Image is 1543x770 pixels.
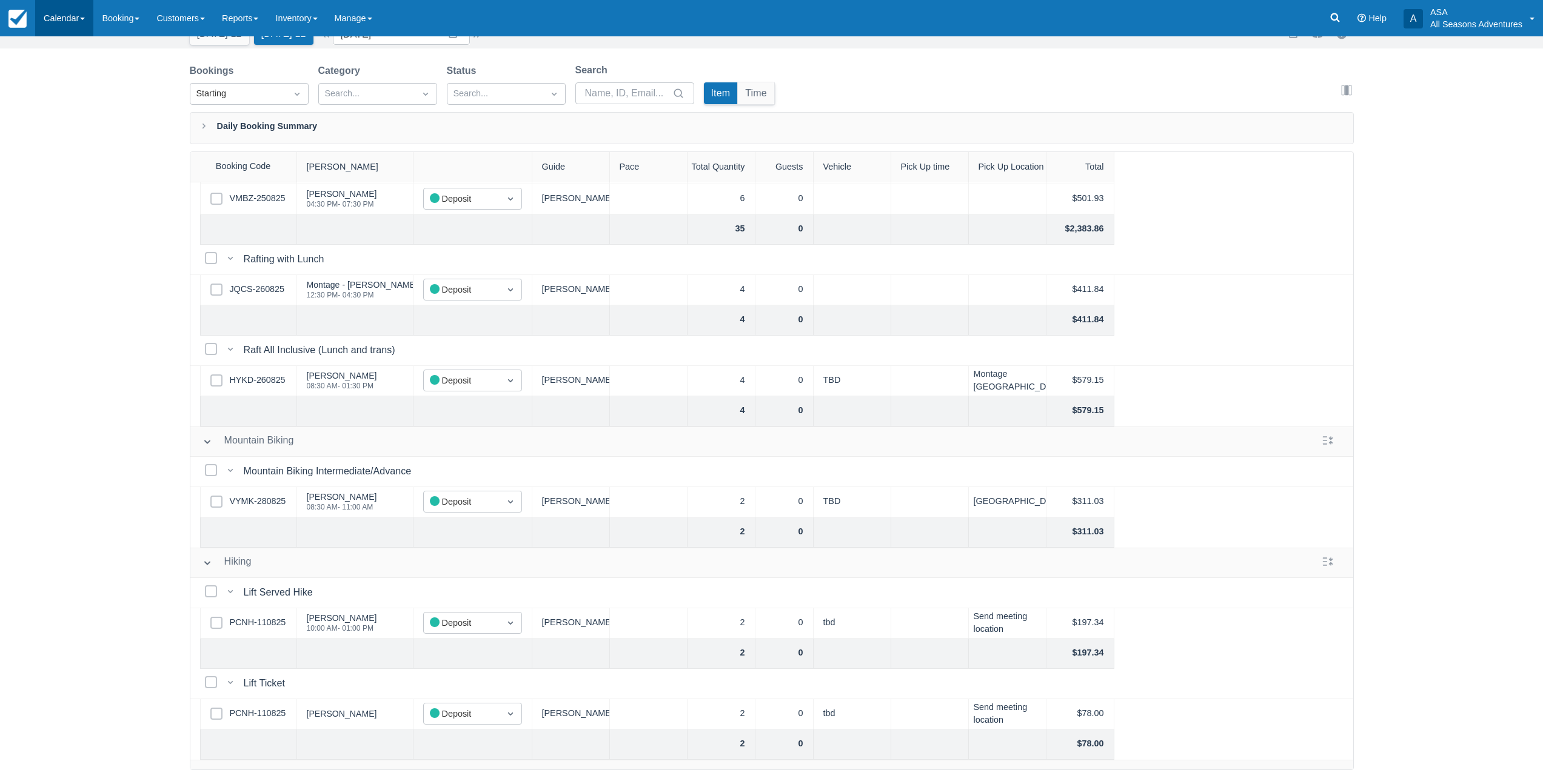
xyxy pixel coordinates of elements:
a: PCNH-110825 [230,707,286,720]
div: 10:00 AM - 01:00 PM [307,625,377,632]
div: 4 [688,305,755,336]
div: 0 [755,214,814,245]
div: [PERSON_NAME] [307,493,377,501]
a: VMBZ-250825 [230,192,286,205]
button: Mountain Biking [198,431,299,453]
div: [PERSON_NAME] [532,487,610,517]
div: [PERSON_NAME] [532,608,610,639]
div: Total [1046,152,1114,182]
div: 0 [755,639,814,669]
div: Deposit [430,707,494,721]
div: 08:30 AM - 01:30 PM [307,382,377,390]
div: $197.34 [1046,639,1114,669]
div: 0 [755,275,814,305]
div: Deposit [430,495,494,509]
div: Deposit [430,192,494,206]
div: 0 [755,396,814,426]
span: Dropdown icon [504,496,517,508]
div: Send meeting location [969,608,1046,639]
div: $501.93 [1046,184,1114,214]
div: [PERSON_NAME] [307,190,377,198]
div: $411.84 [1046,275,1114,305]
div: Rafting with Lunch [244,252,329,267]
div: 12:30 PM - 04:30 PM [307,291,418,299]
p: ASA [1430,6,1522,18]
div: $311.03 [1046,517,1114,548]
div: 4 [688,275,755,305]
span: Dropdown icon [504,374,517,387]
span: Dropdown icon [504,284,517,296]
div: $311.03 [1046,487,1114,517]
div: Montage [GEOGRAPHIC_DATA] [969,366,1046,396]
div: Guests [755,152,814,182]
a: PCNH-110825 [230,616,286,629]
div: A [1404,9,1423,28]
div: Total Quantity [688,152,755,182]
div: Daily Booking Summary [190,112,1354,144]
i: Help [1357,14,1366,22]
span: Dropdown icon [504,708,517,720]
span: Dropdown icon [504,617,517,629]
div: Deposit [430,374,494,388]
div: Pick Up time [891,152,969,182]
div: $579.15 [1046,396,1114,426]
div: [PERSON_NAME] [307,709,377,718]
input: Name, ID, Email... [585,82,670,104]
a: HYKD-260825 [230,374,286,387]
button: Hiking [198,552,256,574]
div: 4 [688,366,755,396]
div: $2,383.86 [1046,214,1114,245]
div: Deposit [430,283,494,297]
div: Vehicle [814,152,891,182]
div: $579.15 [1046,366,1114,396]
div: 0 [755,729,814,760]
div: 04:30 PM - 07:30 PM [307,201,377,208]
div: $411.84 [1046,305,1114,336]
div: 35 [688,214,755,245]
div: $197.34 [1046,608,1114,639]
div: 08:30 AM - 11:00 AM [307,503,377,511]
div: [PERSON_NAME] [532,699,610,729]
div: Deposit [430,616,494,630]
div: TBD [814,366,891,396]
div: Montage - [PERSON_NAME] [307,280,418,289]
label: Status [447,64,481,78]
div: Booking Code [190,152,297,182]
div: 0 [755,184,814,214]
div: 0 [755,305,814,336]
div: Lift Served Hike [244,585,318,600]
div: Raft All Inclusive (Lunch and trans) [244,343,400,357]
div: [PERSON_NAME] [297,152,413,182]
div: 0 [755,487,814,517]
div: [PERSON_NAME] [532,366,610,396]
span: Dropdown icon [420,88,432,100]
a: VYMK-280825 [230,495,286,508]
div: 0 [755,699,814,729]
div: 2 [688,517,755,548]
div: 0 [755,608,814,639]
div: tbd [814,699,891,729]
div: 0 [755,366,814,396]
div: tbd [814,608,891,639]
span: Dropdown icon [504,193,517,205]
div: 6 [688,184,755,214]
div: Pick Up Location [969,152,1046,182]
div: $78.00 [1046,699,1114,729]
label: Category [318,64,365,78]
div: $78.00 [1046,729,1114,760]
p: All Seasons Adventures [1430,18,1522,30]
span: Dropdown icon [548,88,560,100]
div: [PERSON_NAME] [307,371,377,380]
span: Help [1368,13,1387,23]
label: Bookings [190,64,239,78]
button: Time [738,82,774,104]
div: Send meeting location [969,699,1046,729]
label: Search [575,63,612,78]
div: 2 [688,639,755,669]
div: [PERSON_NAME] [307,614,377,622]
div: TBD [814,487,891,517]
div: 2 [688,608,755,639]
button: Item [704,82,738,104]
div: [GEOGRAPHIC_DATA] [969,487,1046,517]
img: checkfront-main-nav-mini-logo.png [8,10,27,28]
